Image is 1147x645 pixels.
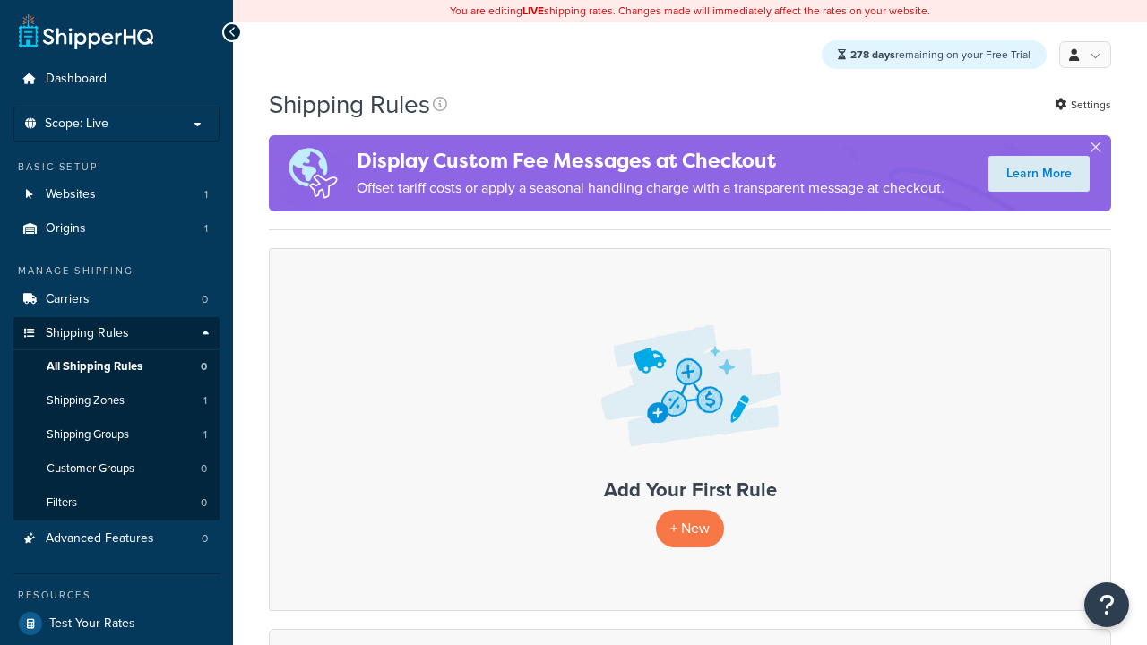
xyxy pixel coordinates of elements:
[13,178,220,211] a: Websites 1
[13,418,220,451] a: Shipping Groups 1
[203,427,207,443] span: 1
[19,13,153,49] a: ShipperHQ Home
[13,384,220,417] a: Shipping Zones 1
[202,531,208,546] span: 0
[13,159,220,175] div: Basic Setup
[47,495,77,511] span: Filters
[988,156,1090,192] a: Learn More
[269,135,357,211] img: duties-banner-06bc72dcb5fe05cb3f9472aba00be2ae8eb53ab6f0d8bb03d382ba314ac3c341.png
[1055,92,1111,117] a: Settings
[46,221,86,236] span: Origins
[13,263,220,279] div: Manage Shipping
[850,47,895,63] strong: 278 days
[13,384,220,417] li: Shipping Zones
[13,418,220,451] li: Shipping Groups
[13,317,220,350] a: Shipping Rules
[13,350,220,383] a: All Shipping Rules 0
[45,116,108,132] span: Scope: Live
[13,522,220,555] a: Advanced Features 0
[13,350,220,383] li: All Shipping Rules
[201,359,207,374] span: 0
[13,212,220,245] a: Origins 1
[13,486,220,520] li: Filters
[202,292,208,307] span: 0
[47,427,129,443] span: Shipping Groups
[46,292,90,307] span: Carriers
[13,63,220,96] a: Dashboard
[13,212,220,245] li: Origins
[288,479,1092,501] h3: Add Your First Rule
[13,588,220,603] div: Resources
[13,486,220,520] a: Filters 0
[47,461,134,477] span: Customer Groups
[46,187,96,202] span: Websites
[13,452,220,486] a: Customer Groups 0
[656,510,724,546] p: + New
[357,146,944,176] h4: Display Custom Fee Messages at Checkout
[269,87,430,122] h1: Shipping Rules
[13,283,220,316] a: Carriers 0
[46,531,154,546] span: Advanced Features
[204,221,208,236] span: 1
[46,326,129,341] span: Shipping Rules
[47,393,125,408] span: Shipping Zones
[357,176,944,201] p: Offset tariff costs or apply a seasonal handling charge with a transparent message at checkout.
[13,452,220,486] li: Customer Groups
[1084,582,1129,627] button: Open Resource Center
[201,461,207,477] span: 0
[13,283,220,316] li: Carriers
[203,393,207,408] span: 1
[822,40,1047,69] div: remaining on your Free Trial
[204,187,208,202] span: 1
[13,317,220,521] li: Shipping Rules
[522,3,544,19] b: LIVE
[13,522,220,555] li: Advanced Features
[201,495,207,511] span: 0
[46,72,107,87] span: Dashboard
[49,616,135,632] span: Test Your Rates
[13,178,220,211] li: Websites
[47,359,142,374] span: All Shipping Rules
[13,607,220,640] a: Test Your Rates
